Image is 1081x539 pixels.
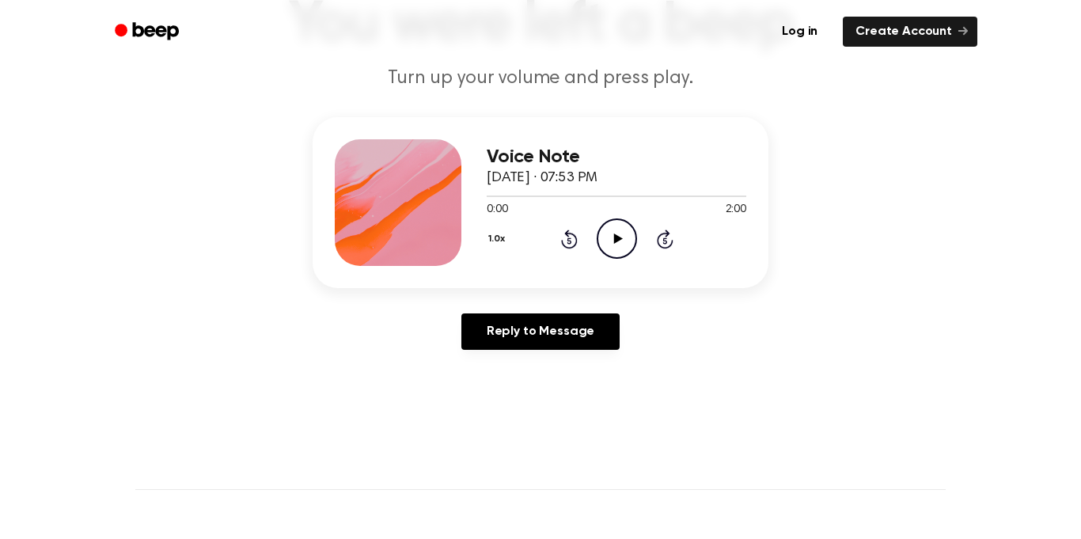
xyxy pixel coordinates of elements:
span: 2:00 [726,202,746,218]
button: 1.0x [487,226,510,252]
a: Reply to Message [461,313,620,350]
h3: Voice Note [487,146,746,168]
a: Beep [104,17,193,47]
a: Log in [766,13,833,50]
a: Create Account [843,17,977,47]
p: Turn up your volume and press play. [237,66,844,92]
span: 0:00 [487,202,507,218]
span: [DATE] · 07:53 PM [487,171,597,185]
